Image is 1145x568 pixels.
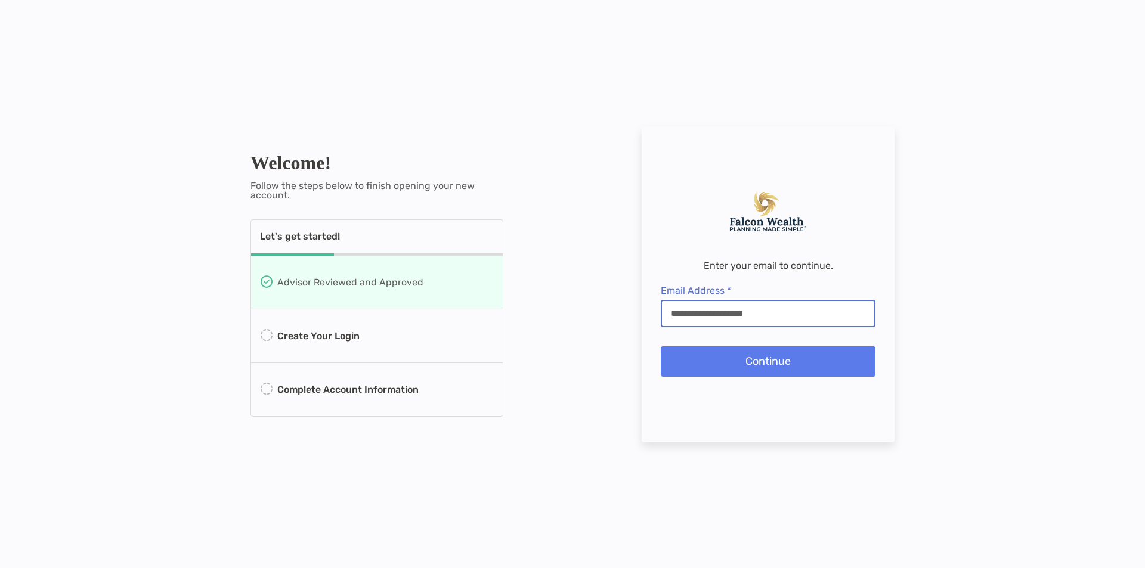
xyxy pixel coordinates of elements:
[729,192,807,231] img: Company Logo
[704,261,833,271] p: Enter your email to continue.
[260,232,340,241] p: Let's get started!
[661,346,875,377] button: Continue
[277,382,419,397] p: Complete Account Information
[662,308,874,318] input: Email Address *
[277,275,423,290] p: Advisor Reviewed and Approved
[277,328,360,343] p: Create Your Login
[250,181,503,200] p: Follow the steps below to finish opening your new account.
[250,152,503,174] h1: Welcome!
[661,285,875,296] span: Email Address *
